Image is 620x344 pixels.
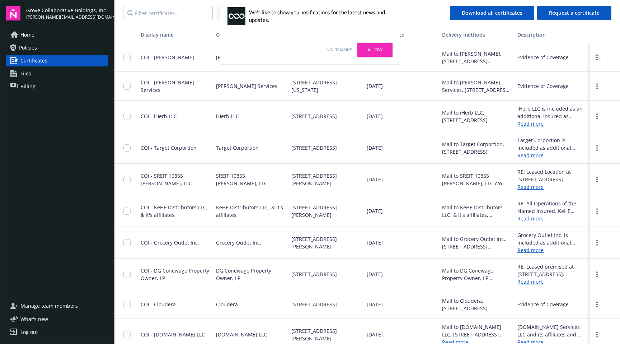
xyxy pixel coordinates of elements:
div: RE: Leased Location at [STREET_ADDRESS][PERSON_NAME] [517,168,587,183]
div: Display name [141,31,210,38]
span: [STREET_ADDRESS] [291,270,337,278]
span: [DOMAIN_NAME] LLC [216,331,267,338]
div: Description [517,31,587,38]
a: more [593,270,601,279]
div: Cert holder name [216,31,278,38]
a: more [593,144,601,152]
div: Mail to Cloudera, [STREET_ADDRESS] [442,297,512,312]
a: more [593,300,601,309]
a: more [593,53,601,62]
span: [STREET_ADDRESS][PERSON_NAME] [291,327,361,342]
div: Log out [20,326,38,338]
span: Cloudera [216,301,238,308]
span: COI - iHerb LLC [141,113,177,120]
a: Read more [517,278,587,285]
span: [DATE] [367,239,383,246]
input: Toggle Row Selected [123,331,131,338]
input: Toggle Row Selected [123,301,131,308]
div: Mail to [PERSON_NAME], [STREET_ADDRESS][PERSON_NAME] [442,50,512,65]
span: [STREET_ADDRESS][US_STATE] [291,79,361,94]
span: [DATE] [367,82,383,90]
div: Grocery Outlet Inc. is included as additional insured as respects General Liability but only to t... [517,231,587,246]
a: Policies [6,42,108,54]
button: Description [515,26,590,43]
button: Display name [138,26,213,43]
span: [STREET_ADDRESS] [291,301,337,308]
span: Grove Collaborative Holdings, Inc. [26,6,108,14]
a: Read more [517,215,587,222]
input: Toggle Row Selected [123,83,131,90]
div: Target Corportion is included as additional insured as respects General Liability only but only t... [517,136,587,152]
span: COI - Target Corportion [141,144,197,151]
span: [STREET_ADDRESS][PERSON_NAME] [291,235,361,250]
span: COI - [DOMAIN_NAME] LLC [141,331,205,338]
div: RE: Leased premised at [STREET_ADDRESS] Certificate holder is included as additional insured as r... [517,263,587,278]
input: Toggle Row Selected [123,208,131,215]
a: Read more [517,246,587,254]
span: [DATE] [367,331,383,338]
input: Filter certificates... [123,6,213,20]
a: Read more [517,120,587,127]
button: Request a certificate [537,6,611,20]
a: Billing [6,81,108,92]
div: RE: All Operations of the Named Insured. KeHE Distributors LLC & its affiliates, successors, subs... [517,200,587,215]
div: Mail to KeHE Distributors LLC, & it's affiliates, successors, subsidiaries and assigns, [STREET_A... [442,204,512,219]
button: Delivery methods [439,26,515,43]
button: Grove Collaborative Holdings, Inc.[PERSON_NAME][EMAIL_ADDRESS][DOMAIN_NAME] [26,6,108,20]
span: [DATE] [367,144,383,152]
span: COI - Cloudera [141,301,176,308]
span: [DATE] [367,301,383,308]
a: Home [6,29,108,41]
a: more [593,207,601,215]
a: more [593,175,601,184]
a: No, thanks [327,47,352,53]
button: Download all certificates [450,6,534,20]
span: [STREET_ADDRESS][PERSON_NAME] [291,172,361,187]
a: Files [6,68,108,79]
span: [DATE] [367,270,383,278]
a: more [593,330,601,339]
a: Read more [517,183,587,191]
span: Billing [20,81,36,92]
span: [PERSON_NAME][EMAIL_ADDRESS][DOMAIN_NAME] [26,14,108,20]
span: What ' s new [20,315,48,323]
input: Toggle Row Selected [123,176,131,183]
div: Evidence of Coverage [517,301,569,308]
a: more [593,112,601,121]
span: DG Conewago Property Owner, LP [216,267,286,282]
span: [STREET_ADDRESS] [291,112,337,120]
span: [STREET_ADDRESS][PERSON_NAME] [291,204,361,219]
span: Certificates [20,55,47,66]
span: Files [20,68,31,79]
div: Mail to Grocery Outlet Inc., [STREET_ADDRESS][PERSON_NAME] [442,235,512,250]
span: [DATE] [367,112,383,120]
div: Mail to Target Corportion, [STREET_ADDRESS] [442,140,512,155]
span: Request a certificate [549,9,600,16]
div: iHerb LLC is included as an additional insured as required by a written contract with respect to ... [517,105,587,120]
div: Delivery methods [442,31,512,38]
a: more [593,82,601,90]
div: Evidence of Coverage [517,82,569,90]
span: [DATE] [367,176,383,183]
div: Download all certificates [462,6,522,20]
input: Toggle Row Selected [123,239,131,246]
span: Policies [19,42,37,54]
span: SREIT 10855 [PERSON_NAME], LLC [216,172,286,187]
input: Toggle Row Selected [123,271,131,278]
span: Manage team members [20,300,78,312]
span: Home [20,29,34,41]
span: COI - [PERSON_NAME] Services [141,79,194,93]
div: We'd like to show you notifications for the latest news and updates. [249,9,389,24]
span: COI - KeHE Distributors LLC, & it's affiliates, [141,204,208,218]
button: What's new [6,315,60,323]
div: Date generated [367,31,436,38]
span: COI - [PERSON_NAME] [141,54,194,61]
a: Certificates [6,55,108,66]
div: Mail to SREIT 10855 [PERSON_NAME], LLC c/o Lincoln Property Company, [STREET_ADDRESS][PERSON_NAME] [442,172,512,187]
img: navigator-logo.svg [6,6,20,20]
input: Toggle Row Selected [123,113,131,120]
div: Mail to iHerb LLC, [STREET_ADDRESS] [442,109,512,124]
span: Target Corportion [216,144,259,152]
div: Evidence of Coverage [517,54,569,61]
span: [DATE] [367,207,383,215]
